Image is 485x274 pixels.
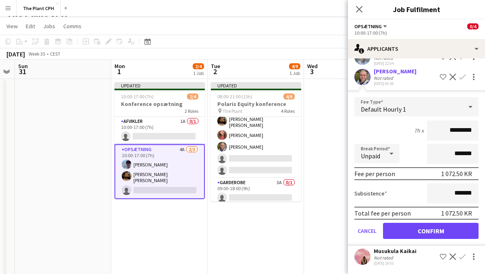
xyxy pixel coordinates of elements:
div: Updated [114,82,205,89]
span: 2 [210,67,220,76]
span: Comms [63,23,81,30]
div: Applicants [348,39,485,58]
div: Updated [211,82,301,89]
app-card-role: Tjener4/608:00-21:00 (13h)[PERSON_NAME][PERSON_NAME] [PERSON_NAME][GEOGRAPHIC_DATA][PERSON_NAME][... [211,90,301,178]
span: Tue [211,62,220,70]
span: Default Hourly 1 [361,105,406,113]
span: 31 [17,67,28,76]
span: 4/9 [289,63,300,69]
h3: Konference opsætning [114,100,205,108]
div: [DATE] 19:03 [374,261,416,266]
button: Cancel [354,223,380,239]
div: Not rated [374,75,395,81]
span: 3 [306,67,318,76]
div: CEST [50,51,60,57]
label: Subsistence [354,190,387,197]
app-card-role: Afvikler1A0/110:00-17:00 (7h) [114,117,205,144]
button: Confirm [383,223,479,239]
span: Week 35 [27,51,47,57]
app-job-card: Updated08:00-21:00 (13h)4/9Polaris Equity konference The Plant4 Roles Tjener4/608:00-21:00 (13h)[... [211,82,301,201]
span: Jobs [43,23,55,30]
span: Sun [18,62,28,70]
div: [DATE] 22:04 [374,61,416,66]
span: 1 [113,67,125,76]
button: The Plant CPH [17,0,61,16]
span: 2/4 [187,93,198,100]
div: 1 Job [289,70,300,76]
span: The Plant [223,108,242,114]
span: Mon [114,62,125,70]
app-card-role: Garderobe3A0/109:00-18:00 (9h) [211,178,301,205]
span: Opsætning [354,23,382,29]
div: 1 Job [193,70,204,76]
a: Comms [60,21,85,31]
span: 2 Roles [185,108,198,114]
app-card-role: Opsætning4A2/310:00-17:00 (7h)[PERSON_NAME][PERSON_NAME] [PERSON_NAME][GEOGRAPHIC_DATA] [114,144,205,199]
span: 08:00-21:00 (13h) [217,93,252,100]
span: Edit [26,23,35,30]
div: 1 072.50 KR [441,170,472,178]
div: [PERSON_NAME] [374,68,416,75]
div: Musukula Kaikai [374,247,416,255]
app-job-card: Updated10:00-17:00 (7h)2/4Konference opsætning2 RolesAfvikler1A0/110:00-17:00 (7h) Opsætning4A2/3... [114,82,205,199]
div: Fee per person [354,170,395,178]
span: 4 Roles [281,108,295,114]
div: 7h x [414,127,424,134]
h3: Polaris Equity konference [211,100,301,108]
button: Opsætning [354,23,388,29]
span: 4/9 [283,93,295,100]
span: Unpaid [361,152,380,160]
span: 0/4 [467,23,479,29]
div: 10:00-17:00 (7h) [354,30,479,36]
a: Edit [23,21,38,31]
div: 1 072.50 KR [441,209,472,217]
a: Jobs [40,21,58,31]
div: Not rated [374,255,395,261]
div: [DATE] 00:50 [374,81,416,86]
a: View [3,21,21,31]
h3: Job Fulfilment [348,4,485,15]
div: Total fee per person [354,209,411,217]
span: 2/4 [193,63,204,69]
span: 10:00-17:00 (7h) [121,93,154,100]
span: View [6,23,18,30]
span: Wed [307,62,318,70]
div: [DATE] [6,50,25,58]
